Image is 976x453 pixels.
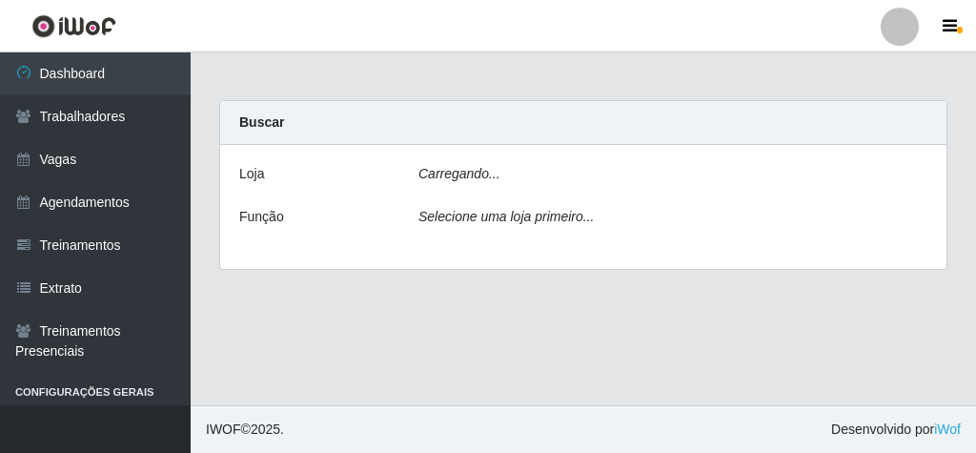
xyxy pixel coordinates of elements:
span: © 2025 . [206,420,284,440]
span: Desenvolvido por [831,420,961,440]
a: iWof [934,422,961,437]
i: Selecione uma loja primeiro... [418,209,594,224]
i: Carregando... [418,166,500,181]
img: CoreUI Logo [31,14,116,38]
strong: Buscar [239,114,284,130]
span: IWOF [206,422,241,437]
label: Função [239,207,284,227]
label: Loja [239,164,264,184]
